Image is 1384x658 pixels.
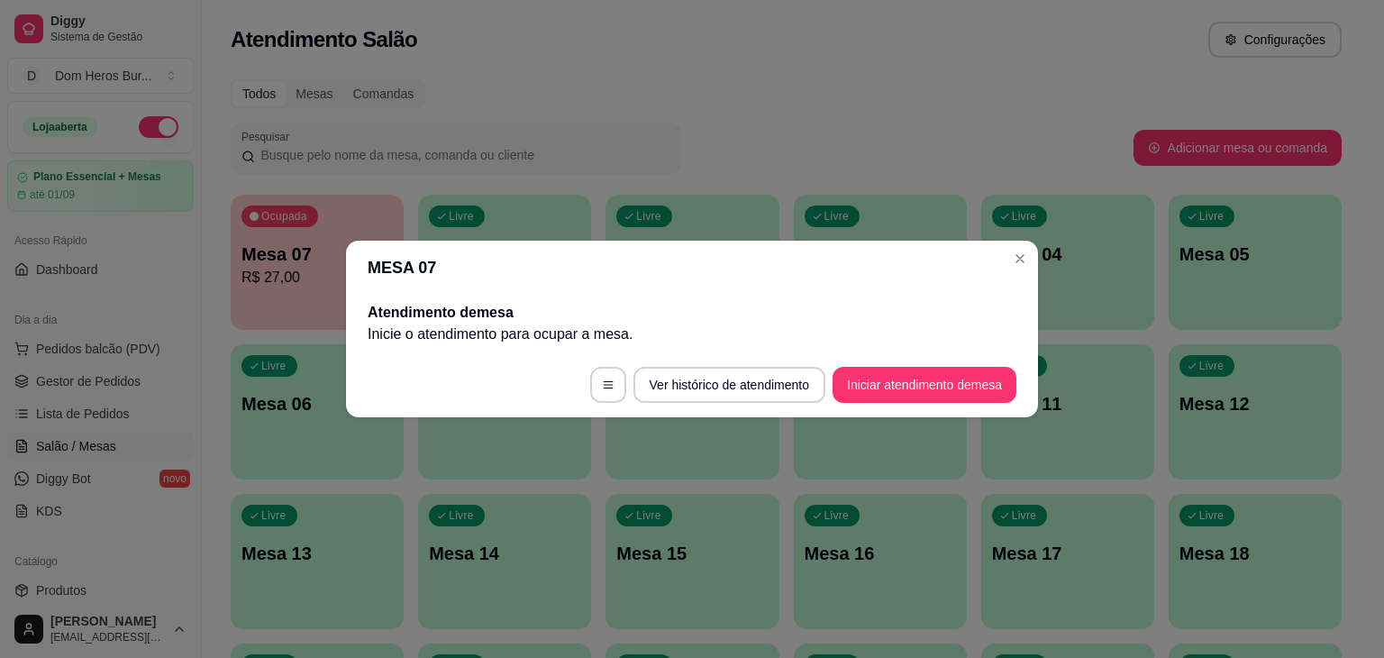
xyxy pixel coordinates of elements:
p: Inicie o atendimento para ocupar a mesa . [368,324,1016,345]
button: Ver histórico de atendimento [633,367,825,403]
h2: Atendimento de mesa [368,302,1016,324]
header: MESA 07 [346,241,1038,295]
button: Close [1006,244,1034,273]
button: Iniciar atendimento demesa [833,367,1016,403]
